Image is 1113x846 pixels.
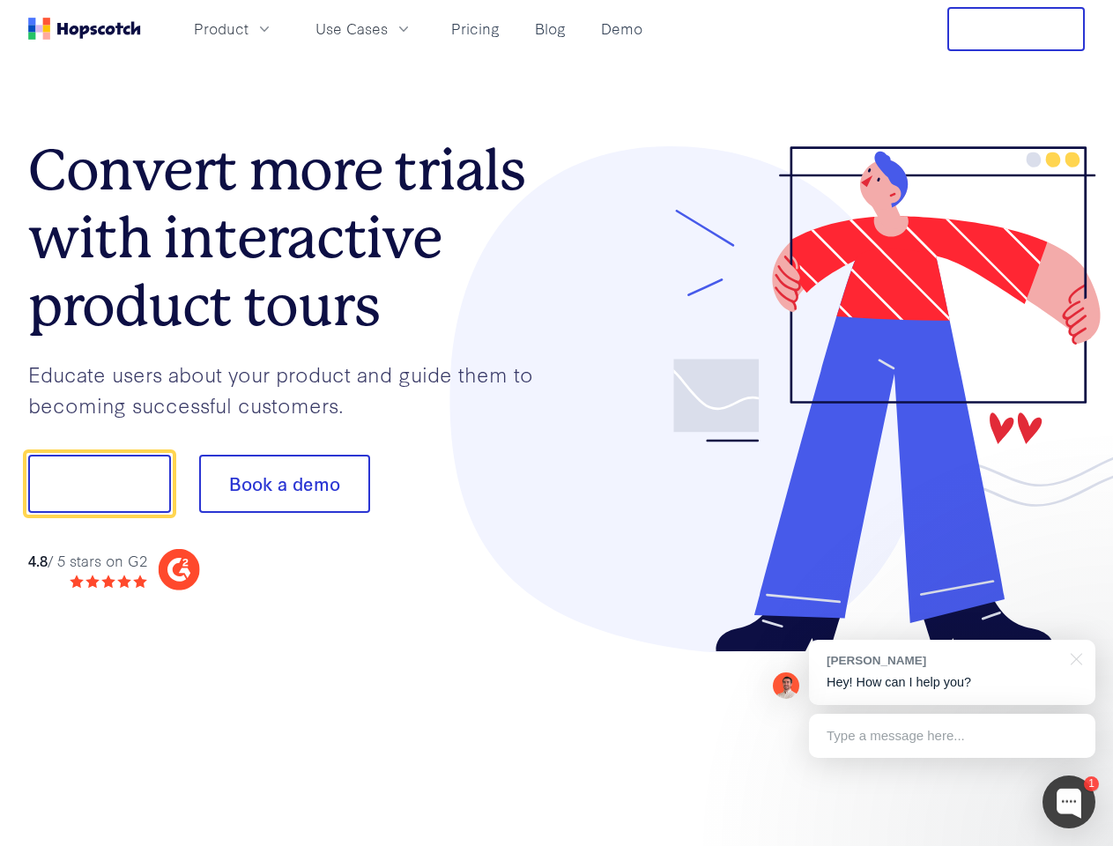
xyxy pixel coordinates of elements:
a: Demo [594,14,649,43]
img: Mark Spera [773,672,799,699]
span: Product [194,18,249,40]
button: Show me! [28,455,171,513]
p: Educate users about your product and guide them to becoming successful customers. [28,359,557,419]
a: Home [28,18,141,40]
div: / 5 stars on G2 [28,550,147,572]
div: Type a message here... [809,714,1095,758]
a: Pricing [444,14,507,43]
button: Use Cases [305,14,423,43]
div: [PERSON_NAME] [827,652,1060,669]
strong: 4.8 [28,550,48,570]
button: Product [183,14,284,43]
div: 1 [1084,776,1099,791]
h1: Convert more trials with interactive product tours [28,137,557,339]
button: Book a demo [199,455,370,513]
button: Free Trial [947,7,1085,51]
a: Blog [528,14,573,43]
p: Hey! How can I help you? [827,673,1078,692]
span: Use Cases [315,18,388,40]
